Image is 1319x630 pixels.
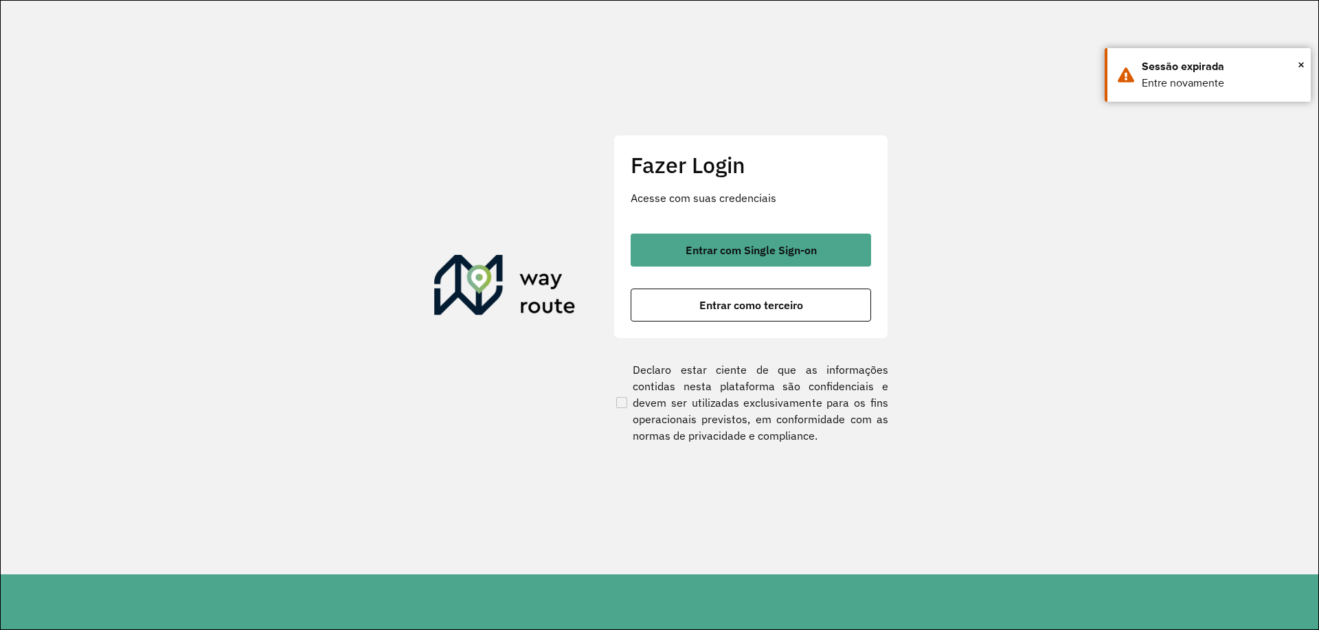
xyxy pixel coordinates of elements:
div: Entre novamente [1142,75,1300,91]
button: button [631,289,871,322]
button: button [631,234,871,267]
span: Entrar com Single Sign-on [686,245,817,256]
h2: Fazer Login [631,152,871,178]
span: × [1298,54,1305,75]
label: Declaro estar ciente de que as informações contidas nesta plataforma são confidenciais e devem se... [613,361,888,444]
span: Entrar como terceiro [699,300,803,311]
div: Sessão expirada [1142,58,1300,75]
button: Close [1298,54,1305,75]
img: Roteirizador AmbevTech [434,255,576,321]
p: Acesse com suas credenciais [631,190,871,206]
